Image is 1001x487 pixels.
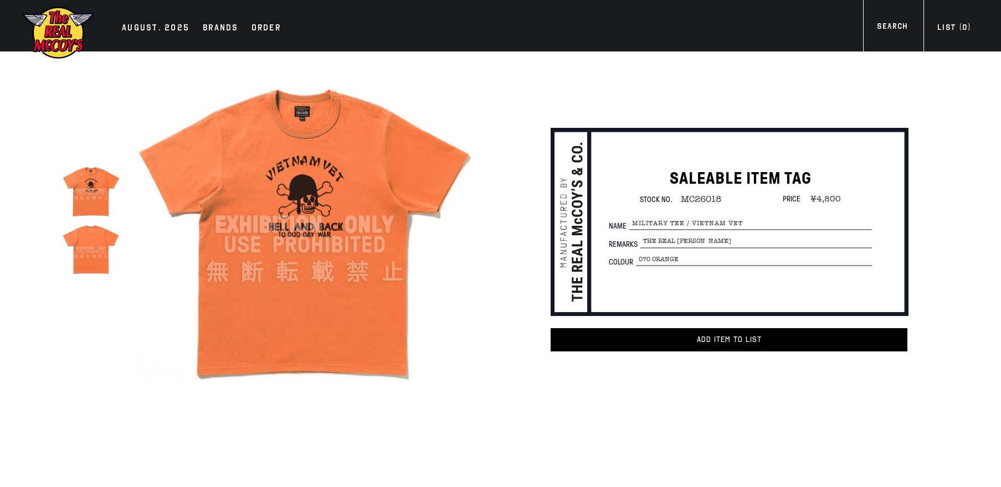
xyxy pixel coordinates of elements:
[62,219,120,277] img: MILITARY TEE / VIETNAM VET
[962,23,967,32] span: 0
[609,240,640,248] span: Remarks
[609,222,629,230] span: Name
[923,22,984,37] a: List (0)
[783,194,800,204] span: Price
[251,21,281,37] div: Order
[134,54,475,395] img: MILITARY TEE / VIETNAM VET
[551,328,907,351] button: Add item to List
[636,253,872,266] span: 070 ORANGE
[246,21,286,37] a: Order
[62,161,120,219] img: MILITARY TEE / VIETNAM VET
[131,51,478,398] div: true
[640,194,673,205] span: Stock No.
[609,258,636,266] span: Colour
[640,236,872,248] span: The Real [PERSON_NAME]
[863,20,921,35] a: Search
[937,22,971,37] div: List ( )
[609,168,872,189] h1: SALEABLE ITEM TAG
[22,6,94,60] img: mccoys-exhibition
[877,20,907,35] div: Search
[122,21,189,37] div: AUGUST. 2025
[697,335,762,344] span: Add item to List
[116,21,195,37] a: AUGUST. 2025
[673,195,721,205] span: MC26018
[203,21,238,37] div: Brands
[629,218,872,230] span: MILITARY TEE / VIETNAM VET
[802,194,841,204] span: ¥4,800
